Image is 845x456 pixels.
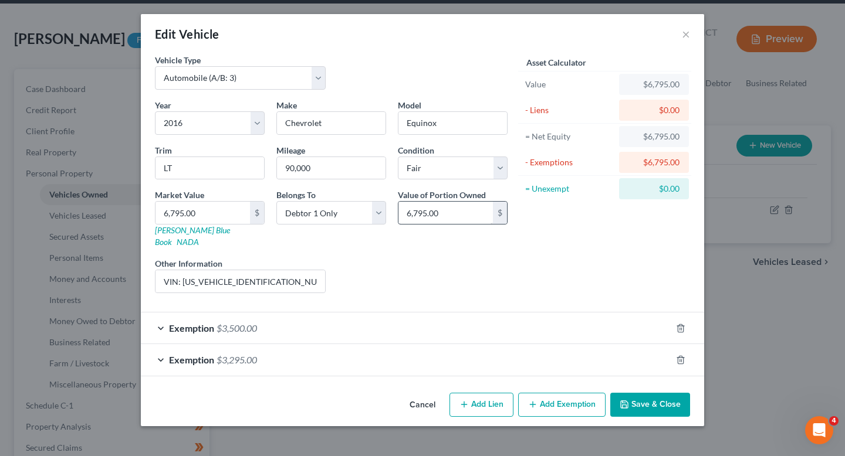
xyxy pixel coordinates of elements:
div: Statement of Financial Affairs - Gross Yearly Income (Other) [17,265,218,299]
div: - Liens [525,104,614,116]
div: $6,795.00 [628,79,680,90]
span: $3,500.00 [217,322,257,334]
div: Send us a message [24,148,196,160]
div: $ [250,202,264,224]
div: Edit Vehicle [155,26,219,42]
div: Close [202,19,223,40]
label: Value of Portion Owned [398,189,486,201]
span: $3,295.00 [217,354,257,365]
button: Cancel [400,394,445,417]
div: Send us a messageWe typically reply in a few hours [12,138,223,182]
div: Statement of Financial Affairs - Gross Yearly Income (Other) [24,270,197,294]
div: Statement of Financial Affairs - Attorney or Credit Counseling Fees [24,304,197,328]
span: Exemption [169,354,214,365]
label: Other Information [155,257,222,270]
button: Messages [78,348,156,395]
div: Attorney's Disclosure of Compensation [17,243,218,265]
div: = Unexempt [525,183,614,195]
button: Add Exemption [518,393,606,417]
div: $0.00 [628,183,680,195]
div: $ [493,202,507,224]
span: Help [186,377,205,386]
p: Hi there! [23,83,211,103]
label: Vehicle Type [155,54,201,66]
span: Home [26,377,52,386]
label: Year [155,99,171,111]
div: Attorney's Disclosure of Compensation [24,248,197,260]
input: 0.00 [156,202,250,224]
a: NADA [177,237,199,247]
img: Profile image for Emma [160,19,183,42]
div: - Exemptions [525,156,614,168]
label: Trim [155,144,172,156]
div: $6,795.00 [628,156,680,168]
div: Form Preview Helper [17,222,218,243]
input: ex. Nissan [277,112,386,134]
span: Search for help [24,199,95,212]
input: ex. LS, LT, etc [156,157,264,179]
label: Model [398,99,421,111]
label: Mileage [276,144,305,156]
span: 4 [829,416,839,426]
img: Profile image for James [137,19,161,42]
span: Belongs To [276,190,316,200]
button: Save & Close [610,393,690,417]
div: Statement of Financial Affairs - Attorney or Credit Counseling Fees [17,299,218,333]
input: (optional) [156,270,325,292]
div: $6,795.00 [628,131,680,142]
div: We typically reply in a few hours [24,160,196,172]
iframe: To enrich screen reader interactions, please activate Accessibility in Grammarly extension settings [805,416,833,444]
p: How can we help? [23,103,211,123]
label: Asset Calculator [526,56,586,69]
div: $0.00 [628,104,680,116]
input: 0.00 [398,202,493,224]
a: [PERSON_NAME] Blue Book [155,225,230,247]
button: × [682,27,690,41]
div: Value [525,79,614,90]
span: Messages [97,377,138,386]
button: Add Lien [449,393,513,417]
input: -- [277,157,386,179]
input: ex. Altima [398,112,507,134]
button: Help [157,348,235,395]
span: Exemption [169,322,214,334]
label: Condition [398,144,434,156]
label: Market Value [155,189,204,201]
img: Profile image for Lindsey [115,19,138,42]
div: = Net Equity [525,131,614,142]
span: Make [276,100,297,110]
div: Form Preview Helper [24,226,197,239]
button: Search for help [17,193,218,217]
img: logo [23,26,92,37]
